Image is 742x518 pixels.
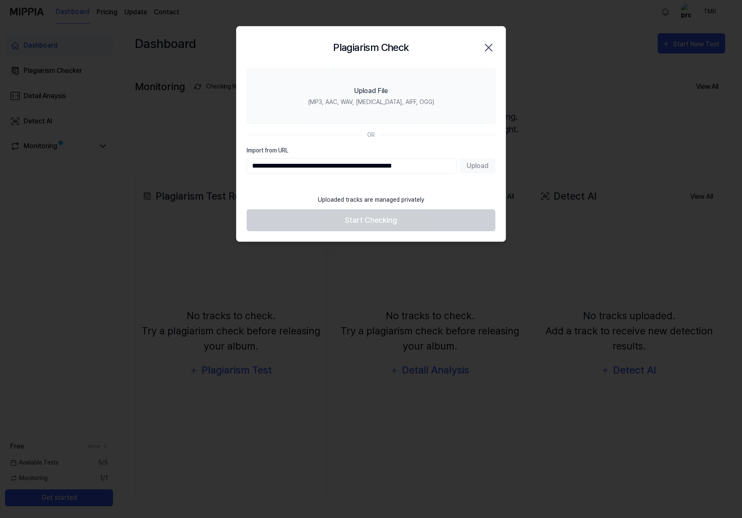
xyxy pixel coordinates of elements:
[247,146,495,155] label: Import from URL
[308,98,434,107] div: (MP3, AAC, WAV, [MEDICAL_DATA], AIFF, OGG)
[354,86,388,96] div: Upload File
[333,40,409,55] h2: Plagiarism Check
[313,190,429,209] div: Uploaded tracks are managed privately
[367,131,375,139] div: OR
